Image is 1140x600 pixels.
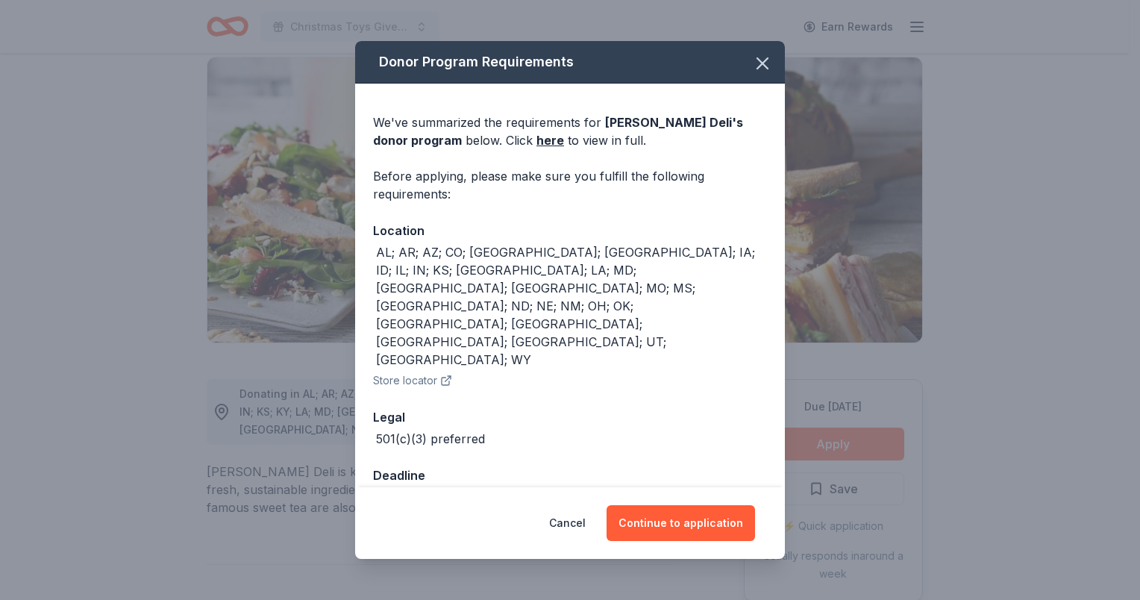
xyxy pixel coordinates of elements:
div: Donor Program Requirements [355,41,785,84]
div: Legal [373,407,767,427]
button: Cancel [549,505,586,541]
div: We've summarized the requirements for below. Click to view in full. [373,113,767,149]
button: Store locator [373,372,452,390]
a: here [536,131,564,149]
div: AL; AR; AZ; CO; [GEOGRAPHIC_DATA]; [GEOGRAPHIC_DATA]; IA; ID; IL; IN; KS; [GEOGRAPHIC_DATA]; LA; ... [376,243,767,369]
div: Before applying, please make sure you fulfill the following requirements: [373,167,767,203]
div: 501(c)(3) preferred [376,430,485,448]
div: Location [373,221,767,240]
div: Deadline [373,466,767,485]
button: Continue to application [607,505,755,541]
